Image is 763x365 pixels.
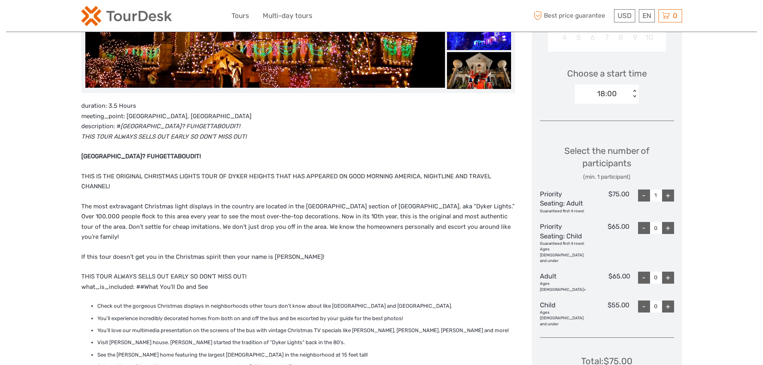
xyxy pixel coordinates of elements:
div: - [638,190,650,202]
em: THIS TOUR ALWAYS SELLS OUT EARLY SO DON’T MISS OUT! [81,133,247,140]
div: + [662,272,674,284]
span: Choose a start time [567,67,647,80]
div: Guaranteed first 4 rows! [540,208,585,214]
li: You’ll experience incredibly decorated homes from both on and off the bus and be escorted by your... [97,314,515,323]
div: $65.00 [586,272,630,292]
li: Check out the gorgeous Christmas displays in neighborhoods other tours don’t know about like [GEO... [97,302,515,311]
button: Open LiveChat chat widget [92,12,102,22]
div: Guaranteed first 4 rows! Ages [DEMOGRAPHIC_DATA] and under [540,241,585,264]
span: USD [618,12,632,20]
li: See the [PERSON_NAME] home featuring the largest [DEMOGRAPHIC_DATA] in the neighborhood at 15 fee... [97,351,515,359]
div: Ages [DEMOGRAPHIC_DATA] and under [540,310,585,327]
div: - [638,272,650,284]
div: < > [631,90,638,98]
div: + [662,222,674,234]
div: Child [540,300,585,327]
div: + [662,190,674,202]
p: If this tour doesn’t get you in the Christmas spirit then your name is [PERSON_NAME]! [81,252,515,262]
div: Not available Sunday, January 4th, 2026 [558,31,572,44]
a: Multi-day tours [263,10,312,22]
div: Not available Friday, January 9th, 2026 [628,31,642,44]
div: + [662,300,674,313]
img: 2254-3441b4b5-4e5f-4d00-b396-31f1d84a6ebf_logo_small.png [81,6,172,26]
div: Adult [540,272,586,292]
p: The most extravagant Christmas light displays in the country are located in the [GEOGRAPHIC_DATA]... [81,202,515,242]
em: [GEOGRAPHIC_DATA]? FUHGETTABOUDIT! [121,123,240,130]
strong: [GEOGRAPHIC_DATA]? FUHGETTABOUDIT! [81,153,201,160]
p: duration: 3.5 Hours meeting_point: [GEOGRAPHIC_DATA], [GEOGRAPHIC_DATA] description: # [81,101,515,142]
div: $75.00 [584,190,629,214]
div: (min. 1 participant) [540,173,674,181]
div: - [638,222,650,234]
p: We're away right now. Please check back later! [11,14,91,20]
span: 0 [672,12,678,20]
p: THIS IS THE ORIGINAL CHRISTMAS LIGHTS TOUR OF DYKER HEIGHTS THAT HAS APPEARED ON GOOD MORNING AME... [81,171,515,192]
div: $55.00 [584,300,629,327]
div: Priority Seating: Adult [540,190,585,214]
div: Ages [DEMOGRAPHIC_DATA]+ [540,281,586,292]
div: Select the number of participants [540,145,674,181]
img: 6358e5e97c304dc98a69814177995482.jpg [447,52,511,97]
span: Best price guarantee [532,9,612,22]
div: Not available Tuesday, January 6th, 2026 [586,31,600,44]
li: You’ll love our multimedia presentation on the screens of the bus with vintage Christmas TV speci... [97,326,515,335]
div: Not available Saturday, January 10th, 2026 [642,31,656,44]
div: - [638,300,650,313]
div: 18:00 [597,89,617,99]
p: THIS TOUR ALWAYS SELLS OUT EARLY SO DON’T MISS OUT! what_is_included: ##What You’ll Do and See [81,272,515,292]
div: $65.00 [584,222,629,264]
div: Not available Wednesday, January 7th, 2026 [600,31,614,44]
div: EN [639,9,655,22]
li: Visit [PERSON_NAME] house. [PERSON_NAME] started the tradition of “Dyker Lights” back in the 80’s. [97,338,515,347]
img: 4a38a14ae85c4a7e9f2ab237877c962a.jpg [447,13,511,61]
div: Not available Thursday, January 8th, 2026 [614,31,628,44]
a: Tours [232,10,249,22]
div: Priority Seating: Child [540,222,585,264]
div: Not available Monday, January 5th, 2026 [572,31,586,44]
